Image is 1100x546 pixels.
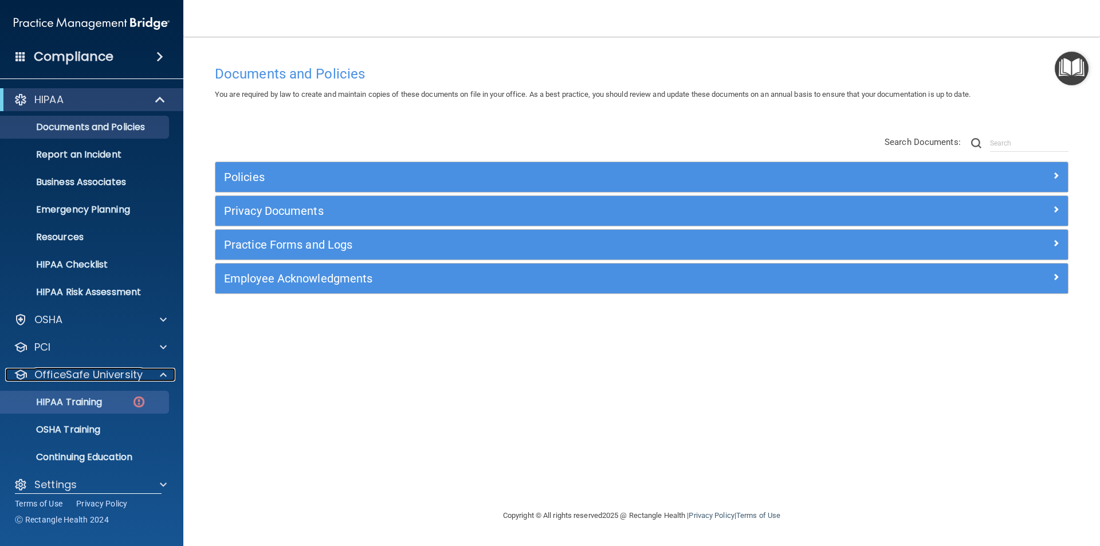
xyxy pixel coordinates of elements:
[14,340,167,354] a: PCI
[7,259,164,270] p: HIPAA Checklist
[7,231,164,243] p: Resources
[224,202,1059,220] a: Privacy Documents
[14,368,167,382] a: OfficeSafe University
[14,313,167,327] a: OSHA
[689,511,734,520] a: Privacy Policy
[34,93,64,107] p: HIPAA
[14,93,166,107] a: HIPAA
[224,168,1059,186] a: Policies
[7,121,164,133] p: Documents and Policies
[7,424,100,435] p: OSHA Training
[224,171,846,183] h5: Policies
[34,340,50,354] p: PCI
[224,205,846,217] h5: Privacy Documents
[34,313,63,327] p: OSHA
[885,137,961,147] span: Search Documents:
[7,396,102,408] p: HIPAA Training
[7,451,164,463] p: Continuing Education
[132,395,146,409] img: danger-circle.6113f641.png
[7,286,164,298] p: HIPAA Risk Assessment
[1055,52,1089,85] button: Open Resource Center
[215,66,1068,81] h4: Documents and Policies
[224,235,1059,254] a: Practice Forms and Logs
[7,149,164,160] p: Report an Incident
[14,12,170,35] img: PMB logo
[15,514,109,525] span: Ⓒ Rectangle Health 2024
[34,49,113,65] h4: Compliance
[14,478,167,492] a: Settings
[736,511,780,520] a: Terms of Use
[215,90,971,99] span: You are required by law to create and maintain copies of these documents on file in your office. ...
[224,238,846,251] h5: Practice Forms and Logs
[15,498,62,509] a: Terms of Use
[990,135,1068,152] input: Search
[224,269,1059,288] a: Employee Acknowledgments
[7,176,164,188] p: Business Associates
[34,478,77,492] p: Settings
[433,497,851,534] div: Copyright © All rights reserved 2025 @ Rectangle Health | |
[34,368,143,382] p: OfficeSafe University
[971,138,981,148] img: ic-search.3b580494.png
[224,272,846,285] h5: Employee Acknowledgments
[76,498,128,509] a: Privacy Policy
[7,204,164,215] p: Emergency Planning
